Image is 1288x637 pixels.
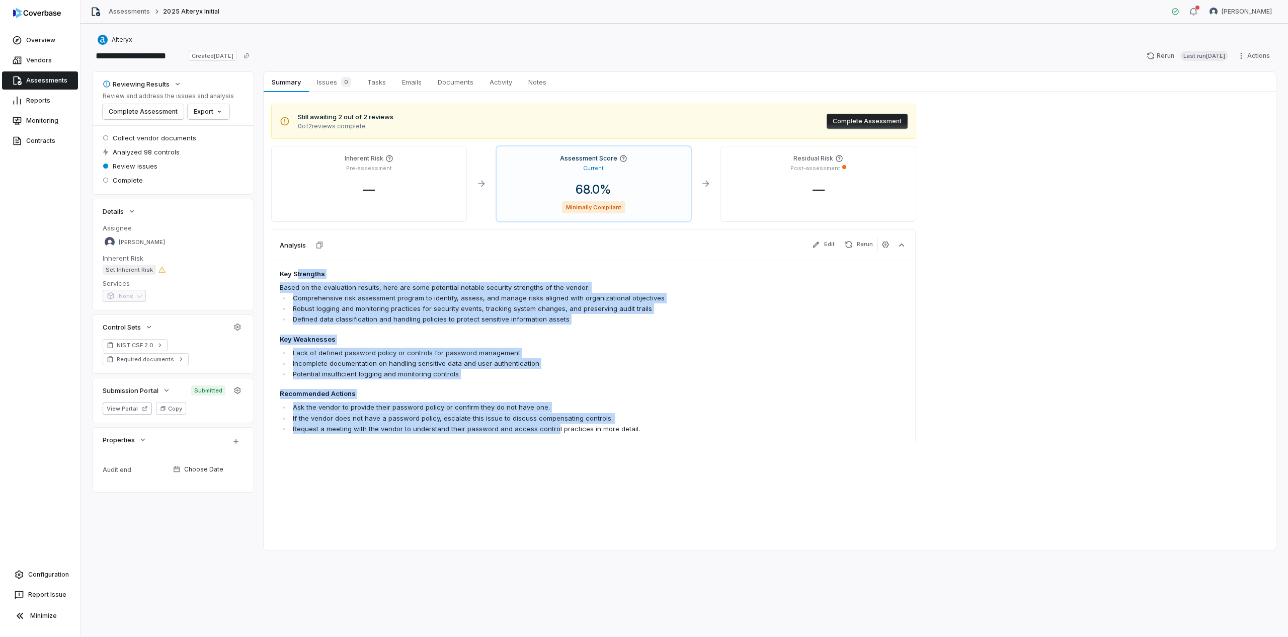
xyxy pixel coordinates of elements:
dt: Assignee [103,223,244,232]
a: NIST CSF 2.0 [103,339,168,351]
h4: Residual Risk [793,154,833,163]
span: Still awaiting 2 out of 2 reviews [298,112,393,122]
h4: Key Strengths [280,269,782,279]
button: Choose Date [169,459,248,480]
li: Defined data classification and handling policies to protect sensitive information assets [290,314,782,325]
a: Assessments [109,8,150,16]
span: Summary [268,75,304,89]
h4: Inherent Risk [345,154,383,163]
a: Overview [2,31,78,49]
button: Rerun [841,238,877,251]
a: Assessments [2,71,78,90]
button: https://alteryx.com/Alteryx [95,31,135,49]
span: 0 [341,77,351,87]
span: Activity [486,75,516,89]
button: Reviewing Results [100,75,185,93]
span: Notes [524,75,550,89]
button: View Portal [103,403,152,415]
span: Required documents [117,355,175,363]
button: Minimize [4,606,76,626]
span: Emails [398,75,426,89]
a: Monitoring [2,112,78,130]
button: Export [188,104,229,119]
li: Potential insufficient logging and monitoring controls [290,369,782,379]
p: Based on the evaluation results, here are some potential notable security strengths of the vendor: [280,282,782,293]
span: 2025 Alteryx Initial [163,8,219,16]
span: Review issues [113,162,157,171]
li: If the vendor does not have a password policy, escalate this issue to discuss compensating controls. [290,413,782,424]
button: Lili Jiang avatar[PERSON_NAME] [1203,4,1278,19]
span: Set Inherent Risk [103,265,156,275]
span: 68.0 % [568,182,619,197]
span: Choose Date [184,465,223,473]
a: Contracts [2,132,78,150]
p: Current [583,165,604,172]
button: Complete Assessment [827,114,908,129]
span: Complete [113,176,143,185]
h4: Recommended Actions [280,389,782,399]
span: — [804,182,833,197]
dt: Inherent Risk [103,254,244,263]
li: Lack of defined password policy or controls for password management [290,348,782,358]
span: Properties [103,435,135,444]
span: Submitted [191,385,225,395]
button: Submission Portal [100,381,174,400]
button: Actions [1234,48,1276,63]
dt: Services [103,279,244,288]
p: Post-assessment [790,165,840,172]
span: Minimally Compliant [562,201,625,213]
a: Configuration [4,566,76,584]
p: Pre-assessment [346,165,392,172]
img: Amanda Pettenati avatar [105,237,115,247]
span: [PERSON_NAME] [119,238,165,246]
span: Issues [313,75,355,89]
span: [PERSON_NAME] [1222,8,1272,16]
span: Alteryx [112,36,132,44]
h4: Key Weaknesses [280,335,782,345]
button: Copy [156,403,186,415]
span: Submission Portal [103,386,158,395]
li: Comprehensive risk assessment program to identify, assess, and manage risks aligned with organiza... [290,293,782,303]
span: Last run [DATE] [1180,51,1228,61]
li: Request a meeting with the vendor to understand their password and access control practices in mo... [290,424,782,434]
span: Details [103,207,124,216]
button: Report Issue [4,586,76,604]
a: Reports [2,92,78,110]
span: Tasks [363,75,390,89]
button: Properties [100,431,150,449]
span: Collect vendor documents [113,133,196,142]
p: Review and address the issues and analysis [103,92,234,100]
button: Control Sets [100,318,156,336]
h4: Assessment Score [560,154,617,163]
span: Created [DATE] [189,51,236,61]
span: 0 of 2 reviews complete [298,122,393,130]
img: logo-D7KZi-bG.svg [13,8,61,18]
button: Details [100,202,139,220]
button: RerunLast run[DATE] [1141,48,1234,63]
div: Audit end [103,466,169,473]
h3: Analysis [280,241,306,250]
div: Reviewing Results [103,79,170,89]
button: Copy link [237,47,256,65]
li: Ask the vendor to provide their password policy or confirm they do not have one. [290,402,782,413]
li: Robust logging and monitoring practices for security events, tracking system changes, and preserv... [290,303,782,314]
span: NIST CSF 2.0 [117,341,153,349]
button: Complete Assessment [103,104,184,119]
span: — [355,182,383,197]
li: Incomplete documentation on handling sensitive data and user authentication [290,358,782,369]
a: Vendors [2,51,78,69]
button: Edit [808,238,839,251]
a: Required documents [103,353,189,365]
img: Lili Jiang avatar [1210,8,1218,16]
span: Analyzed 98 controls [113,147,180,156]
span: Control Sets [103,323,141,332]
span: Documents [434,75,477,89]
